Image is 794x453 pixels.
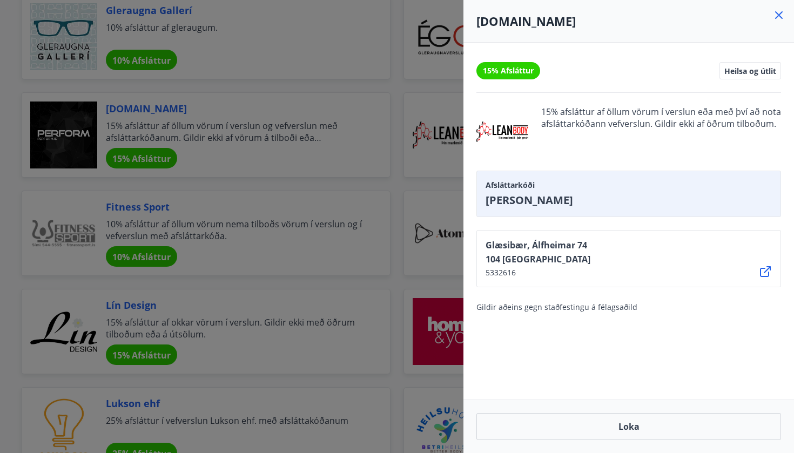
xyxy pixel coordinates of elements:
[483,65,534,76] span: 15% Afsláttur
[476,413,781,440] button: Loka
[486,253,590,265] span: 104 [GEOGRAPHIC_DATA]
[486,193,772,208] span: [PERSON_NAME]
[486,180,772,191] span: Afsláttarkóði
[476,302,637,312] span: Gildir aðeins gegn staðfestingu á félagsaðild
[476,13,781,29] h4: [DOMAIN_NAME]
[486,239,590,251] span: Glæsibær, Álfheimar 74
[724,66,776,76] span: Heilsa og útlit
[486,267,590,278] span: 5332616
[541,106,781,158] span: 15% afsláttur af öllum vörum í verslun eða með því að nota afsláttarkóðann vefverslun. Gildir ekk...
